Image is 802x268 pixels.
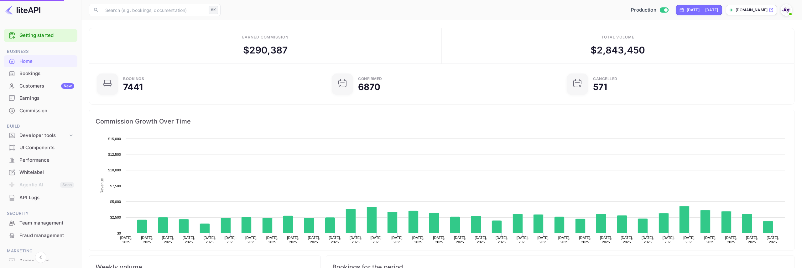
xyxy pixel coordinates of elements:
a: Bookings [4,68,77,79]
div: Getting started [4,29,77,42]
img: With Joy [781,5,791,15]
a: Getting started [19,32,74,39]
text: [DATE], 2025 [725,236,737,244]
span: Commission Growth Over Time [96,116,788,126]
a: Promo codes [4,255,77,266]
text: $2,500 [110,215,121,219]
text: $5,000 [110,200,121,204]
div: CANCELLED [593,77,617,81]
text: [DATE], 2025 [683,236,695,244]
text: [DATE], 2025 [454,236,466,244]
div: Home [4,55,77,68]
text: $7,500 [110,184,121,188]
text: Revenue [100,178,104,193]
a: Team management [4,217,77,229]
div: Click to change the date range period [676,5,722,15]
div: Developer tools [4,130,77,141]
text: [DATE], 2025 [642,236,654,244]
text: Revenue [437,250,453,254]
a: API Logs [4,192,77,203]
div: Bookings [19,70,74,77]
text: [DATE], 2025 [537,236,549,244]
div: Team management [4,217,77,229]
text: [DATE], 2025 [350,236,362,244]
button: Collapse navigation [35,252,46,263]
span: Production [631,7,656,14]
div: Whitelabel [4,166,77,179]
a: Home [4,55,77,67]
div: Bookings [4,68,77,80]
a: UI Components [4,142,77,153]
text: [DATE], 2025 [245,236,258,244]
div: $ 290,387 [243,43,288,57]
a: CustomersNew [4,80,77,92]
div: Performance [4,154,77,166]
text: [DATE], 2025 [621,236,633,244]
span: Build [4,123,77,130]
text: [DATE], 2025 [141,236,153,244]
a: Earnings [4,92,77,104]
text: [DATE], 2025 [308,236,320,244]
text: [DATE], 2025 [120,236,133,244]
div: Switch to Sandbox mode [628,7,671,14]
text: [DATE], 2025 [600,236,612,244]
div: API Logs [19,194,74,201]
text: $0 [117,231,121,235]
div: ⌘K [209,6,218,14]
span: Marketing [4,248,77,255]
div: [DATE] — [DATE] [687,7,718,13]
span: Business [4,48,77,55]
a: Performance [4,154,77,166]
div: Commission [19,107,74,114]
div: Team management [19,220,74,227]
text: $10,000 [108,168,121,172]
div: $ 2,843,450 [591,43,645,57]
div: 7441 [123,83,143,91]
text: [DATE], 2025 [371,236,383,244]
div: Earnings [4,92,77,104]
img: LiteAPI logo [5,5,40,15]
div: Earnings [19,95,74,102]
div: Fraud management [19,232,74,239]
text: [DATE], 2025 [412,236,424,244]
text: $15,000 [108,137,121,141]
text: [DATE], 2025 [663,236,675,244]
text: [DATE], 2025 [183,236,195,244]
text: [DATE], 2025 [391,236,404,244]
div: Promo codes [19,257,74,265]
div: Confirmed [358,77,382,81]
text: [DATE], 2025 [162,236,174,244]
input: Search (e.g. bookings, documentation) [102,4,206,16]
text: [DATE], 2025 [496,236,508,244]
div: Fraud management [4,230,77,242]
text: [DATE], 2025 [287,236,299,244]
div: Whitelabel [19,169,74,176]
text: [DATE], 2025 [266,236,279,244]
div: Total volume [601,34,635,40]
div: Customers [19,83,74,90]
a: Commission [4,105,77,116]
text: [DATE], 2025 [329,236,341,244]
div: Bookings [123,77,144,81]
text: [DATE], 2025 [517,236,529,244]
text: $12,500 [108,153,121,156]
text: [DATE], 2025 [579,236,591,244]
text: [DATE], 2025 [767,236,779,244]
span: Security [4,210,77,217]
div: 6870 [358,83,381,91]
div: Home [19,58,74,65]
a: Whitelabel [4,166,77,178]
div: UI Components [19,144,74,151]
p: [DOMAIN_NAME] [736,7,768,13]
text: [DATE], 2025 [204,236,216,244]
text: [DATE], 2025 [475,236,487,244]
text: [DATE], 2025 [746,236,758,244]
div: Developer tools [19,132,68,139]
text: [DATE], 2025 [224,236,237,244]
text: [DATE], 2025 [704,236,716,244]
text: [DATE], 2025 [433,236,445,244]
text: [DATE], 2025 [558,236,570,244]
